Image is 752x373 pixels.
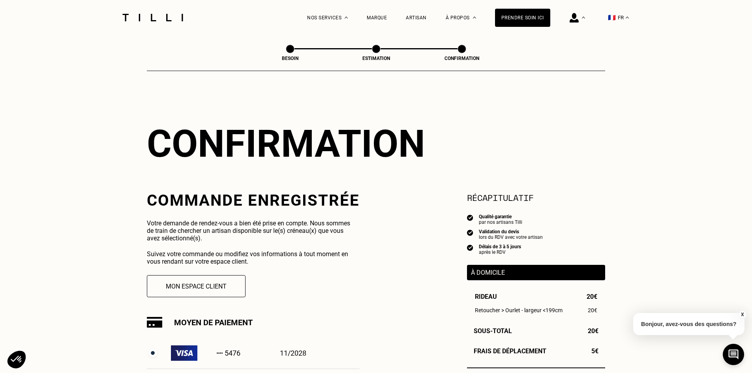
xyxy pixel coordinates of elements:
section: Récapitulatif [467,191,605,204]
img: icon list info [467,229,473,236]
a: Prendre soin ici [495,9,550,27]
img: carte n°0 [147,347,159,359]
img: menu déroulant [626,17,629,19]
img: icon list info [467,244,473,251]
p: Bonjour, avez-vous des questions? [633,313,744,335]
button: X [738,310,746,319]
h2: Commande enregistrée [147,191,360,210]
div: Confirmation [422,56,501,61]
div: Confirmation [147,122,605,166]
img: Menu déroulant [345,17,348,19]
div: lors du RDV avec votre artisan [479,234,543,240]
img: icône connexion [570,13,579,22]
div: Estimation [337,56,416,61]
p: Suivez votre commande ou modifiez vos informations à tout moment en vous rendant sur votre espace... [147,250,357,265]
img: Logo du service de couturière Tilli [120,14,186,21]
img: Menu déroulant à propos [473,17,476,19]
span: Rideau [475,293,497,300]
span: 20€ [587,293,597,300]
button: Mon espace client [147,275,246,297]
img: VISA logo [171,345,197,361]
a: Artisan [406,15,427,21]
img: icon list info [467,214,473,221]
span: 20€ [588,307,597,313]
a: Marque [367,15,387,21]
img: Carte bancaire [147,317,162,328]
div: après le RDV [479,249,521,255]
div: Besoin [251,56,330,61]
div: Sous-Total [467,327,605,335]
div: Frais de déplacement [467,347,605,355]
div: Délais de 3 à 5 jours [479,244,521,249]
div: Qualité garantie [479,214,522,219]
span: Retoucher > Ourlet - largeur <199cm [475,307,563,313]
p: Votre demande de rendez-vous a bien été prise en compte. Nous sommes de train de chercher un arti... [147,219,357,242]
h3: Moyen de paiement [174,318,253,327]
label: 11/2028 [171,345,360,361]
span: 5€ [591,347,598,355]
img: Menu déroulant [582,17,585,19]
div: Validation du devis [479,229,543,234]
div: par nos artisans Tilli [479,219,522,225]
p: À domicile [471,269,601,276]
span: 20€ [588,327,598,335]
div: 5476 [171,345,240,361]
span: 🇫🇷 [608,14,616,21]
